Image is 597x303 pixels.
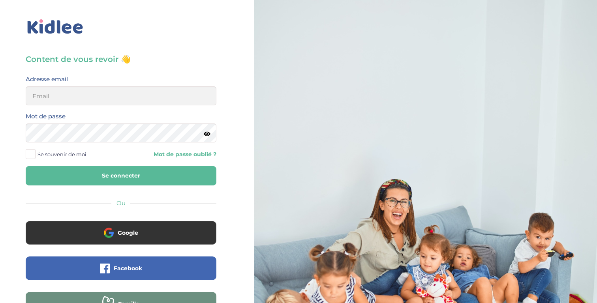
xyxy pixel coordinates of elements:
a: Mot de passe oublié ? [127,151,216,158]
a: Facebook [26,270,216,277]
input: Email [26,86,216,105]
img: facebook.png [100,264,110,273]
span: Facebook [114,264,142,272]
label: Adresse email [26,74,68,84]
h3: Content de vous revoir 👋 [26,54,216,65]
button: Se connecter [26,166,216,185]
label: Mot de passe [26,111,66,122]
img: logo_kidlee_bleu [26,18,85,36]
button: Google [26,221,216,245]
span: Ou [116,199,126,207]
span: Google [118,229,138,237]
a: Google [26,234,216,242]
img: google.png [104,228,114,238]
button: Facebook [26,256,216,280]
span: Se souvenir de moi [38,149,86,159]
